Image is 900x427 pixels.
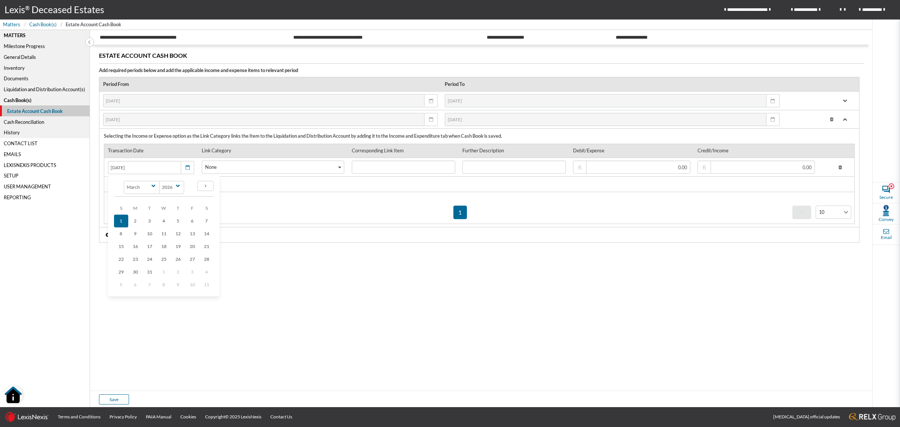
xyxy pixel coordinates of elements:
[199,240,214,253] a: 21
[202,146,337,155] span: Link Category
[204,244,209,249] span: 21
[204,256,209,262] span: 28
[142,266,157,278] a: 31
[205,205,208,211] span: S
[134,282,136,287] span: 6
[114,240,128,253] a: 15
[190,256,195,262] span: 27
[118,256,124,262] span: 22
[3,21,20,28] span: Matters
[817,207,826,217] span: 10
[177,218,179,224] span: 5
[114,253,128,266] a: 22
[849,413,895,421] img: RELX_logo.65c3eebe.png
[103,80,421,89] span: Period From
[133,205,137,211] span: M
[114,215,128,227] a: 1
[171,215,185,227] a: 5
[104,132,855,141] div: Selecting the Income or Expense option as the Link Category links the Item to the Liquidation and...
[769,407,844,427] a: [MEDICAL_DATA] official updates
[120,231,122,236] span: 8
[157,215,171,227] a: 4
[827,207,841,208] input: Search for option
[204,162,218,172] span: None
[881,234,892,241] span: Email
[204,282,209,287] span: 11
[161,205,166,211] span: W
[29,21,57,28] span: Cash Book(s)
[108,146,190,155] span: Transaction Date
[573,146,684,155] span: Debit/Expense
[4,412,49,422] img: LexisNexis_logo.0024414d.png
[105,407,141,427] a: Privacy Policy
[147,231,152,236] span: 10
[157,253,171,266] a: 25
[120,218,122,224] span: 1
[118,269,124,275] span: 29
[266,407,297,427] a: Contact Us
[879,216,894,223] span: Convey
[120,282,122,287] span: 5
[199,227,214,240] a: 14
[161,256,166,262] span: 25
[190,231,195,236] span: 13
[108,161,195,174] div: Sun Mar 01 2026 00:00:00 GMT+0200 (South Africa Standard Time)
[142,215,157,227] a: 3
[134,231,136,236] span: 9
[204,231,209,236] span: 14
[190,244,195,249] span: 20
[191,205,193,211] span: F
[147,244,152,249] span: 17
[142,240,157,253] a: 17
[171,253,185,266] a: 26
[185,253,199,266] a: 27
[219,162,336,163] input: Search for option
[879,194,893,201] span: Secure
[128,227,142,240] a: 9
[445,80,763,89] span: Period To
[148,218,151,224] span: 3
[3,21,24,28] a: Matters
[26,21,60,28] a: Cash Book(s)
[108,161,181,174] input: yyyy/mm/dd
[133,244,138,249] span: 16
[185,240,199,253] a: 20
[185,227,199,240] a: 13
[114,227,128,240] a: 8
[352,146,450,155] span: Corresponding Link Item
[147,256,152,262] span: 24
[697,161,711,174] span: R
[199,215,214,227] a: 7
[191,269,193,275] span: 3
[171,240,185,253] a: 19
[190,282,195,287] span: 10
[175,256,181,262] span: 26
[99,52,859,59] p: Estate Account Cash Book
[133,256,138,262] span: 23
[128,240,142,253] a: 16
[134,218,136,224] span: 2
[133,269,138,275] span: 30
[816,206,851,219] div: Search for option
[141,407,176,427] a: PAIA Manual
[175,244,181,249] span: 19
[185,215,199,227] a: 6
[205,269,208,275] span: 4
[177,205,179,211] span: T
[114,266,128,278] a: 29
[128,266,142,278] a: 30
[177,269,179,275] span: 2
[162,218,165,224] span: 4
[161,244,166,249] span: 18
[128,215,142,227] a: 2
[118,244,124,249] span: 15
[205,218,208,224] span: 7
[176,407,201,427] a: Cookies
[53,407,105,427] a: Terms and Conditions
[162,282,165,287] span: 8
[177,282,179,287] span: 9
[148,205,151,211] span: T
[191,218,193,224] span: 6
[103,230,139,240] button: Add Period
[142,227,157,240] a: 10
